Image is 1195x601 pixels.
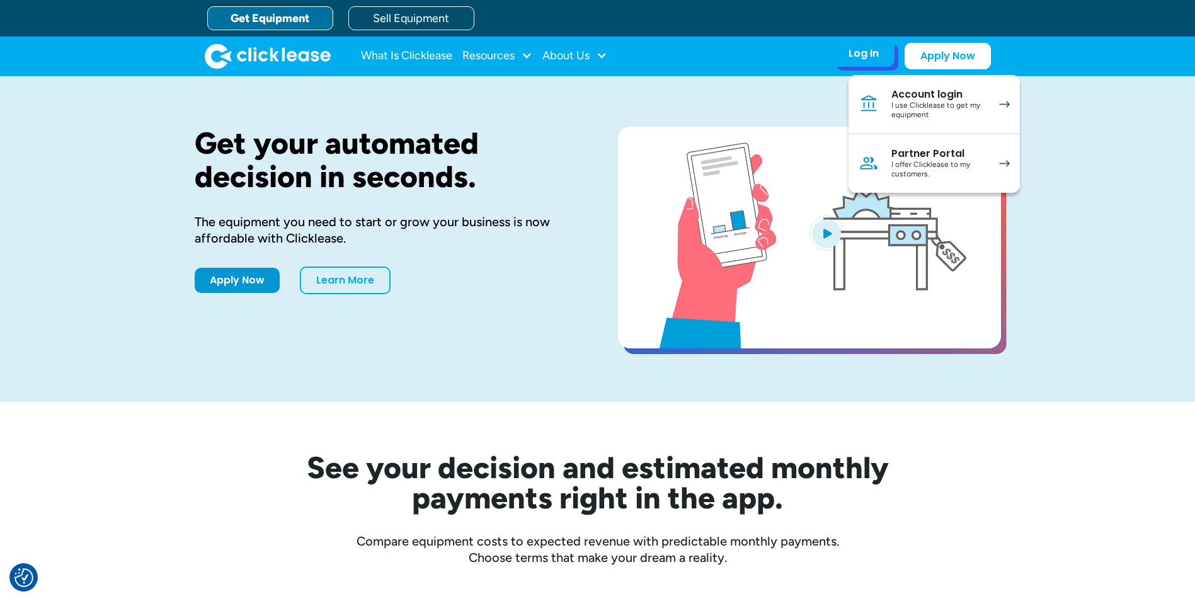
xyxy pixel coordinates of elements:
[999,160,1010,167] img: arrow
[849,47,879,60] div: Log In
[195,127,578,193] h1: Get your automated decision in seconds.
[849,75,1020,193] nav: Log In
[542,43,607,69] div: About Us
[300,266,391,294] a: Learn More
[462,43,532,69] div: Resources
[891,88,986,101] div: Account login
[809,215,843,251] img: Blue play button logo on a light blue circular background
[905,43,991,69] a: Apply Now
[245,452,951,513] h2: See your decision and estimated monthly payments right in the app.
[361,43,452,69] a: What Is Clicklease
[891,101,986,120] div: I use Clicklease to get my equipment
[205,43,331,69] img: Clicklease logo
[891,147,986,160] div: Partner Portal
[891,160,986,180] div: I offer Clicklease to my customers.
[849,134,1020,193] a: Partner PortalI offer Clicklease to my customers.
[999,101,1010,108] img: arrow
[849,75,1020,134] a: Account loginI use Clicklease to get my equipment
[205,43,331,69] a: home
[195,214,578,246] div: The equipment you need to start or grow your business is now affordable with Clicklease.
[618,127,1001,348] a: open lightbox
[348,6,474,30] a: Sell Equipment
[195,268,280,293] a: Apply Now
[14,568,33,587] button: Consent Preferences
[207,6,333,30] a: Get Equipment
[859,94,879,114] img: Bank icon
[14,568,33,587] img: Revisit consent button
[195,533,1001,566] div: Compare equipment costs to expected revenue with predictable monthly payments. Choose terms that ...
[859,153,879,173] img: Person icon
